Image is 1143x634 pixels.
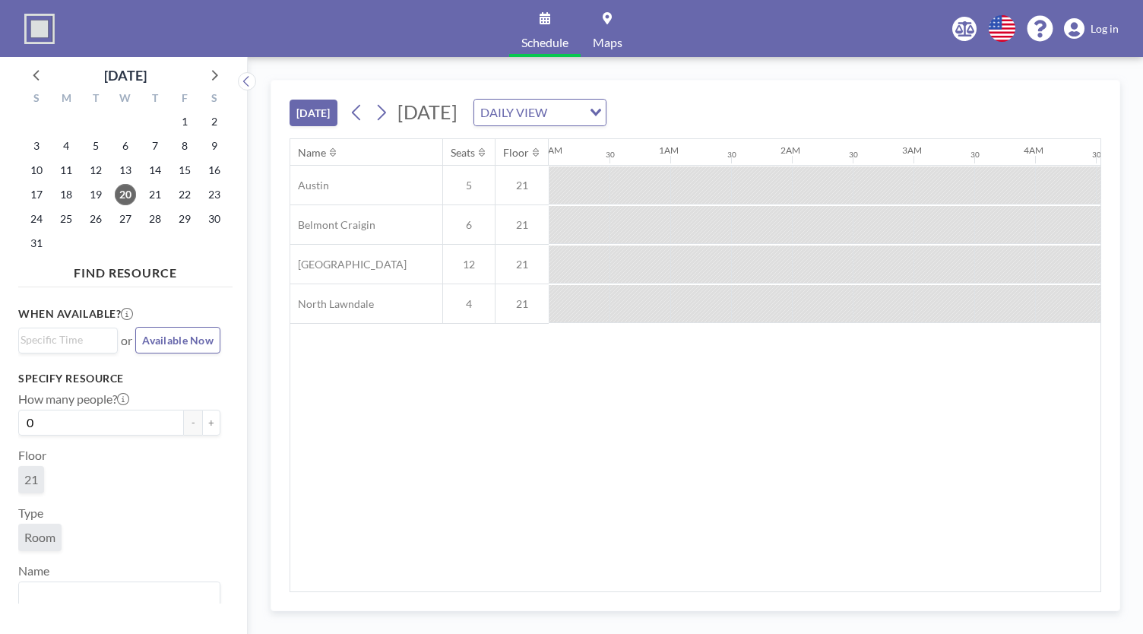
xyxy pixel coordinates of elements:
[18,506,43,521] label: Type
[81,90,111,109] div: T
[290,218,375,232] span: Belmont Craigin
[24,530,55,545] span: Room
[474,100,606,125] div: Search for option
[397,100,458,123] span: [DATE]
[115,184,136,205] span: Wednesday, August 20, 2025
[144,184,166,205] span: Thursday, August 21, 2025
[496,179,549,192] span: 21
[22,90,52,109] div: S
[1024,144,1043,156] div: 4AM
[204,208,225,230] span: Saturday, August 30, 2025
[52,90,81,109] div: M
[26,208,47,230] span: Sunday, August 24, 2025
[184,410,202,436] button: -
[19,328,117,351] div: Search for option
[24,14,55,44] img: organization-logo
[18,259,233,281] h4: FIND RESOURCE
[55,160,77,181] span: Monday, August 11, 2025
[26,184,47,205] span: Sunday, August 17, 2025
[21,331,109,348] input: Search for option
[174,135,195,157] span: Friday, August 8, 2025
[199,90,229,109] div: S
[1091,22,1119,36] span: Log in
[144,160,166,181] span: Thursday, August 14, 2025
[174,208,195,230] span: Friday, August 29, 2025
[18,372,220,385] h3: Specify resource
[503,146,529,160] div: Floor
[85,160,106,181] span: Tuesday, August 12, 2025
[19,582,220,608] div: Search for option
[593,36,622,49] span: Maps
[849,150,858,160] div: 30
[451,146,475,160] div: Seats
[144,135,166,157] span: Thursday, August 7, 2025
[496,297,549,311] span: 21
[55,208,77,230] span: Monday, August 25, 2025
[204,184,225,205] span: Saturday, August 23, 2025
[727,150,736,160] div: 30
[443,297,495,311] span: 4
[174,111,195,132] span: Friday, August 1, 2025
[204,111,225,132] span: Saturday, August 2, 2025
[18,391,129,407] label: How many people?
[290,179,329,192] span: Austin
[780,144,800,156] div: 2AM
[496,258,549,271] span: 21
[606,150,615,160] div: 30
[496,218,549,232] span: 21
[24,472,38,487] span: 21
[174,160,195,181] span: Friday, August 15, 2025
[55,184,77,205] span: Monday, August 18, 2025
[85,135,106,157] span: Tuesday, August 5, 2025
[26,233,47,254] span: Sunday, August 31, 2025
[135,327,220,353] button: Available Now
[115,135,136,157] span: Wednesday, August 6, 2025
[142,334,214,347] span: Available Now
[1064,18,1119,40] a: Log in
[115,160,136,181] span: Wednesday, August 13, 2025
[26,135,47,157] span: Sunday, August 3, 2025
[18,448,46,463] label: Floor
[1092,150,1101,160] div: 30
[443,258,495,271] span: 12
[115,208,136,230] span: Wednesday, August 27, 2025
[290,258,407,271] span: [GEOGRAPHIC_DATA]
[290,100,337,126] button: [DATE]
[111,90,141,109] div: W
[970,150,980,160] div: 30
[204,135,225,157] span: Saturday, August 9, 2025
[290,297,374,311] span: North Lawndale
[26,160,47,181] span: Sunday, August 10, 2025
[174,184,195,205] span: Friday, August 22, 2025
[659,144,679,156] div: 1AM
[85,184,106,205] span: Tuesday, August 19, 2025
[477,103,550,122] span: DAILY VIEW
[443,218,495,232] span: 6
[552,103,581,122] input: Search for option
[902,144,922,156] div: 3AM
[21,585,211,605] input: Search for option
[521,36,568,49] span: Schedule
[140,90,169,109] div: T
[55,135,77,157] span: Monday, August 4, 2025
[121,333,132,348] span: or
[104,65,147,86] div: [DATE]
[443,179,495,192] span: 5
[18,563,49,579] label: Name
[298,146,326,160] div: Name
[144,208,166,230] span: Thursday, August 28, 2025
[204,160,225,181] span: Saturday, August 16, 2025
[202,410,220,436] button: +
[85,208,106,230] span: Tuesday, August 26, 2025
[169,90,199,109] div: F
[537,144,562,156] div: 12AM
